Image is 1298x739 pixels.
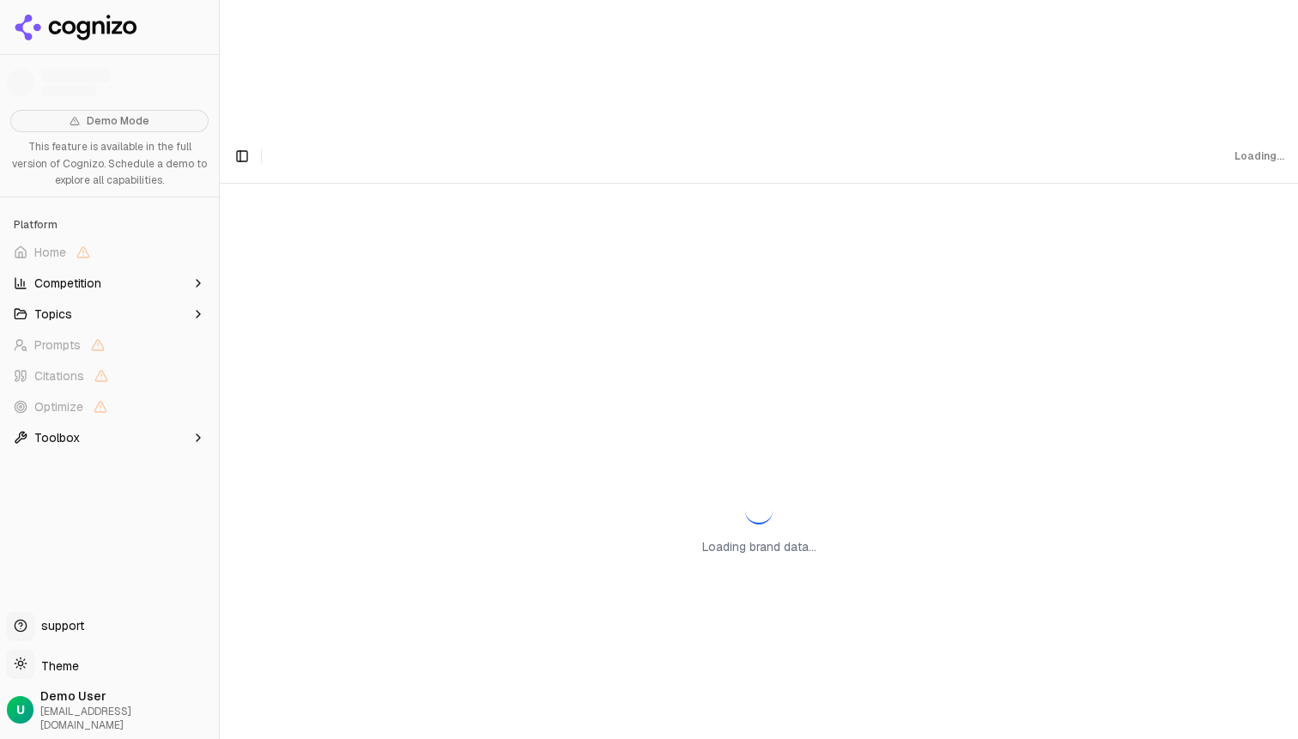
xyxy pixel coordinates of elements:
[1234,149,1284,163] div: Loading...
[16,701,25,718] span: U
[10,139,209,190] p: This feature is available in the full version of Cognizo. Schedule a demo to explore all capabili...
[7,270,212,297] button: Competition
[34,275,101,292] span: Competition
[7,424,212,451] button: Toolbox
[34,617,84,634] span: support
[34,429,80,446] span: Toolbox
[40,688,212,705] span: Demo User
[87,114,149,128] span: Demo Mode
[34,398,83,415] span: Optimize
[40,705,212,732] span: [EMAIL_ADDRESS][DOMAIN_NAME]
[34,367,84,385] span: Citations
[7,300,212,328] button: Topics
[7,211,212,239] div: Platform
[34,244,66,261] span: Home
[34,658,79,674] span: Theme
[702,538,816,555] p: Loading brand data...
[34,336,81,354] span: Prompts
[34,306,72,323] span: Topics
